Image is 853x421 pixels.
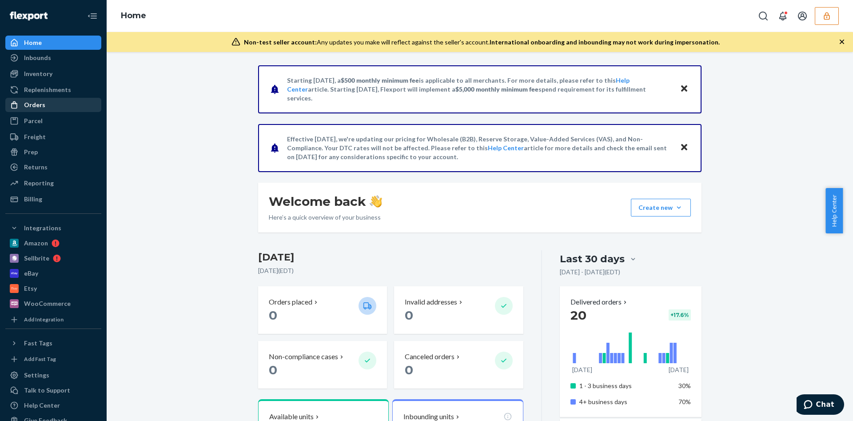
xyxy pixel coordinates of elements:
[24,69,52,78] div: Inventory
[269,213,382,222] p: Here’s a quick overview of your business
[258,250,523,265] h3: [DATE]
[678,398,691,405] span: 70%
[5,297,101,311] a: WooCommerce
[579,381,667,390] p: 1 - 3 business days
[269,297,312,307] p: Orders placed
[5,176,101,190] a: Reporting
[455,85,538,93] span: $5,000 monthly minimum fee
[24,195,42,204] div: Billing
[84,7,101,25] button: Close Navigation
[5,368,101,382] a: Settings
[394,286,523,334] button: Invalid addresses 0
[24,116,43,125] div: Parcel
[5,398,101,413] a: Help Center
[825,188,843,233] button: Help Center
[24,386,70,395] div: Talk to Support
[5,114,101,128] a: Parcel
[754,7,772,25] button: Open Search Box
[5,281,101,296] a: Etsy
[370,195,382,208] img: hand-wave emoji
[24,239,48,248] div: Amazon
[5,314,101,325] a: Add Integration
[394,341,523,389] button: Canceled orders 0
[24,100,45,109] div: Orders
[24,371,49,380] div: Settings
[24,132,46,141] div: Freight
[114,3,153,29] ol: breadcrumbs
[287,76,671,103] p: Starting [DATE], a is applicable to all merchants. For more details, please refer to this article...
[24,148,38,156] div: Prep
[244,38,317,46] span: Non-test seller account:
[5,83,101,97] a: Replenishments
[405,362,413,377] span: 0
[560,268,620,277] p: [DATE] - [DATE] ( EDT )
[5,236,101,250] a: Amazon
[5,192,101,206] a: Billing
[24,254,49,263] div: Sellbrite
[24,401,60,410] div: Help Center
[5,383,101,397] button: Talk to Support
[10,12,48,20] img: Flexport logo
[5,36,101,50] a: Home
[121,11,146,20] a: Home
[797,394,844,417] iframe: Opens a widget where you can chat to one of our agents
[24,163,48,172] div: Returns
[570,308,586,323] span: 20
[793,7,811,25] button: Open account menu
[5,67,101,81] a: Inventory
[24,179,54,188] div: Reporting
[341,76,419,84] span: $500 monthly minimum fee
[258,341,387,389] button: Non-compliance cases 0
[5,145,101,159] a: Prep
[24,316,64,323] div: Add Integration
[24,269,38,278] div: eBay
[24,355,56,363] div: Add Fast Tag
[5,160,101,174] a: Returns
[405,308,413,323] span: 0
[488,144,524,152] a: Help Center
[405,352,454,362] p: Canceled orders
[678,83,690,96] button: Close
[631,199,691,217] button: Create new
[560,252,625,266] div: Last 30 days
[5,98,101,112] a: Orders
[5,51,101,65] a: Inbounds
[678,141,690,154] button: Close
[669,365,689,374] p: [DATE]
[24,284,37,293] div: Etsy
[5,336,101,350] button: Fast Tags
[269,193,382,209] h1: Welcome back
[5,221,101,235] button: Integrations
[678,382,691,389] span: 30%
[244,38,720,47] div: Any updates you make will reflect against the seller's account.
[269,352,338,362] p: Non-compliance cases
[5,266,101,281] a: eBay
[774,7,792,25] button: Open notifications
[269,308,277,323] span: 0
[24,339,52,348] div: Fast Tags
[5,130,101,144] a: Freight
[579,397,667,406] p: 4+ business days
[5,354,101,365] a: Add Fast Tag
[490,38,720,46] span: International onboarding and inbounding may not work during impersonation.
[258,266,523,275] p: [DATE] ( EDT )
[258,286,387,334] button: Orders placed 0
[572,365,592,374] p: [DATE]
[287,135,671,161] p: Effective [DATE], we're updating our pricing for Wholesale (B2B), Reserve Storage, Value-Added Se...
[24,224,61,233] div: Integrations
[5,251,101,265] a: Sellbrite
[24,53,51,62] div: Inbounds
[405,297,457,307] p: Invalid addresses
[269,362,277,377] span: 0
[24,85,71,94] div: Replenishments
[24,299,71,308] div: WooCommerce
[570,297,629,307] button: Delivered orders
[669,309,691,321] div: + 17.6 %
[24,38,42,47] div: Home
